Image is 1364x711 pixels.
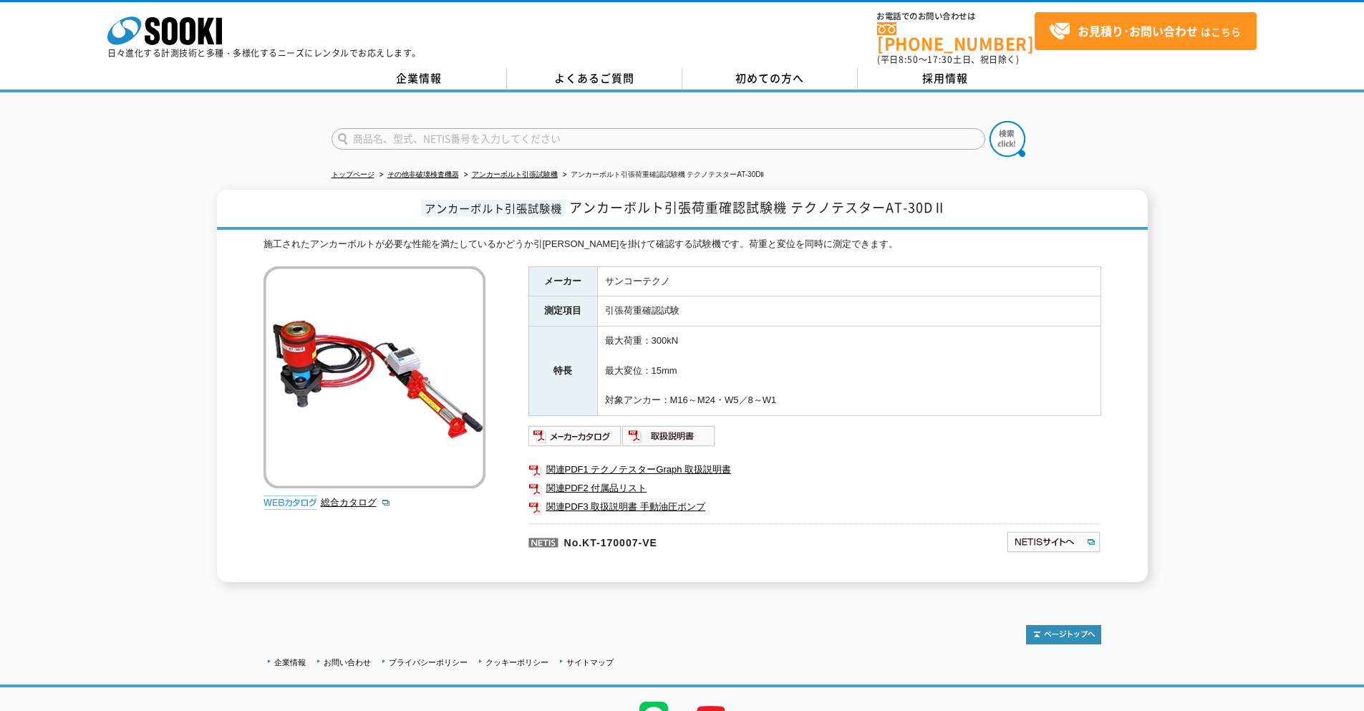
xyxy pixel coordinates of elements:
[1078,22,1198,39] strong: お見積り･お問い合わせ
[485,658,548,667] a: クッキーポリシー
[387,170,459,178] a: その他非破壊検査機器
[528,327,597,416] th: 特長
[597,296,1101,327] td: 引張荷重確認試験
[332,170,374,178] a: トップページ
[990,121,1025,157] img: btn_search.png
[263,495,317,510] img: webカタログ
[682,68,858,90] a: 初めての方へ
[274,658,306,667] a: 企業情報
[528,523,868,558] p: No.KT-170007-VE
[528,498,1101,516] a: 関連PDF3 取扱説明書 手動油圧ポンプ
[622,434,716,445] a: 取扱説明書
[597,327,1101,416] td: 最大荷重：300kN 最大変位：15mm 対象アンカー：M16～M24・W5／8～W1
[622,425,716,448] img: 取扱説明書
[1006,531,1101,553] img: NETISサイトへ
[528,266,597,296] th: メーカー
[877,12,1035,21] span: お電話でのお問い合わせは
[332,68,507,90] a: 企業情報
[263,237,1101,252] div: 施工されたアンカーボルトが必要な性能を満たしているかどうか引[PERSON_NAME]を掛けて確認する試験機です。荷重と変位を同時に測定できます。
[569,198,947,217] span: アンカーボルト引張荷重確認試験機 テクノテスターAT-30DⅡ
[472,170,558,178] a: アンカーボルト引張試験機
[528,460,1101,479] a: 関連PDF1 テクノテスターGraph 取扱説明書
[560,168,765,183] li: アンカーボルト引張荷重確認試験機 テクノテスターAT-30DⅡ
[899,53,919,66] span: 8:50
[389,658,468,667] a: プライバシーポリシー
[877,22,1035,52] a: [PHONE_NUMBER]
[1026,625,1101,644] img: トップページへ
[528,434,622,445] a: メーカーカタログ
[332,128,985,150] input: 商品名、型式、NETIS番号を入力してください
[927,53,953,66] span: 17:30
[566,658,614,667] a: サイトマップ
[528,296,597,327] th: 測定項目
[1035,12,1257,50] a: お見積り･お問い合わせはこちら
[421,200,566,216] span: アンカーボルト引張試験機
[735,70,804,86] span: 初めての方へ
[528,425,622,448] img: メーカーカタログ
[877,53,1019,66] span: (平日 ～ 土日、祝日除く)
[263,266,485,488] img: アンカーボルト引張荷重確認試験機 テクノテスターAT-30DⅡ
[507,68,682,90] a: よくあるご質問
[858,68,1033,90] a: 採用情報
[321,497,391,508] a: 総合カタログ
[597,266,1101,296] td: サンコーテクノ
[1049,21,1241,42] span: はこちら
[324,658,371,667] a: お問い合わせ
[528,479,1101,498] a: 関連PDF2 付属品リスト
[107,49,421,57] p: 日々進化する計測技術と多種・多様化するニーズにレンタルでお応えします。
